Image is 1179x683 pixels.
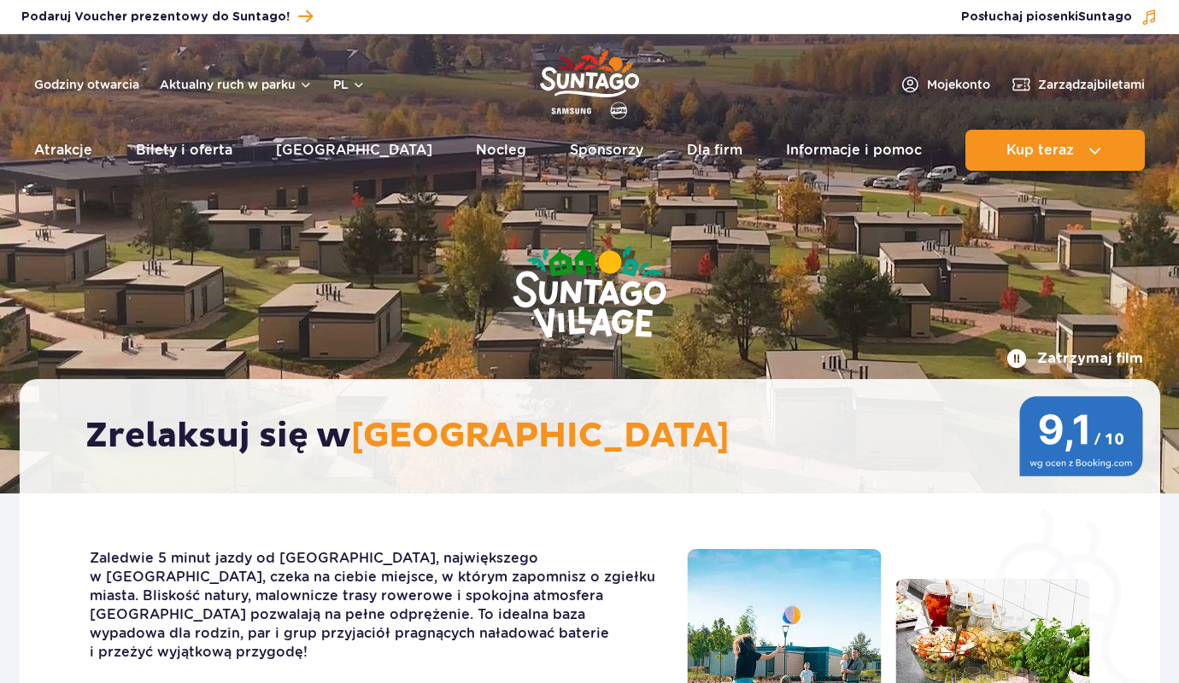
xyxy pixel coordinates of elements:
[927,76,990,93] span: Moje konto
[900,74,990,95] a: Mojekonto
[85,415,1112,458] h2: Zrelaksuj się w
[961,9,1132,26] span: Posłuchaj piosenki
[34,130,92,171] a: Atrakcje
[1011,74,1145,95] a: Zarządzajbiletami
[687,130,742,171] a: Dla firm
[1019,396,1143,476] img: 9,1/10 wg ocen z Booking.com
[21,9,290,26] span: Podaruj Voucher prezentowy do Suntago!
[1006,143,1074,158] span: Kup teraz
[351,415,730,458] span: [GEOGRAPHIC_DATA]
[333,76,366,93] button: pl
[540,43,639,121] a: Park of Poland
[136,130,232,171] a: Bilety i oferta
[444,179,735,408] img: Suntago Village
[786,130,922,171] a: Informacje i pomoc
[570,130,643,171] a: Sponsorzy
[1038,76,1145,93] span: Zarządzaj biletami
[961,9,1158,26] button: Posłuchaj piosenkiSuntago
[34,76,139,93] a: Godziny otwarcia
[276,130,432,171] a: [GEOGRAPHIC_DATA]
[1078,11,1132,23] span: Suntago
[1006,348,1143,369] button: Zatrzymaj film
[90,549,661,662] p: Zaledwie 5 minut jazdy od [GEOGRAPHIC_DATA], największego w [GEOGRAPHIC_DATA], czeka na ciebie mi...
[160,78,313,91] button: Aktualny ruch w parku
[965,130,1145,171] button: Kup teraz
[476,130,526,171] a: Nocleg
[21,5,313,28] a: Podaruj Voucher prezentowy do Suntago!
